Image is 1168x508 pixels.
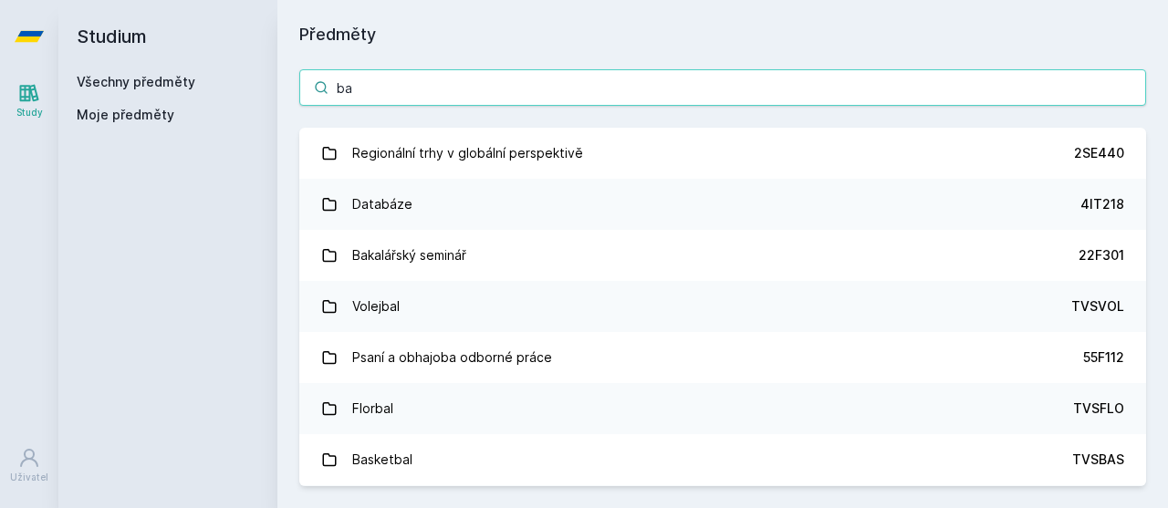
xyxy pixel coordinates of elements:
div: Study [16,106,43,119]
a: Regionální trhy v globální perspektivě 2SE440 [299,128,1146,179]
div: Volejbal [352,288,400,325]
a: Florbal TVSFLO [299,383,1146,434]
div: Databáze [352,186,412,223]
div: TVSFLO [1073,399,1124,418]
a: Uživatel [4,438,55,493]
div: Bakalářský seminář [352,237,466,274]
div: Florbal [352,390,393,427]
div: Psaní a obhajoba odborné práce [352,339,552,376]
div: Basketbal [352,441,412,478]
div: 2SE440 [1074,144,1124,162]
div: TVSVOL [1071,297,1124,316]
div: TVSBAS [1072,451,1124,469]
div: Uživatel [10,471,48,484]
a: Databáze 4IT218 [299,179,1146,230]
a: Bakalářský seminář 22F301 [299,230,1146,281]
input: Název nebo ident předmětu… [299,69,1146,106]
a: Basketbal TVSBAS [299,434,1146,485]
a: Psaní a obhajoba odborné práce 55F112 [299,332,1146,383]
div: 4IT218 [1080,195,1124,213]
div: Regionální trhy v globální perspektivě [352,135,583,171]
a: Všechny předměty [77,74,195,89]
div: 55F112 [1083,348,1124,367]
a: Study [4,73,55,129]
div: 22F301 [1079,246,1124,264]
span: Moje předměty [77,106,174,124]
h1: Předměty [299,22,1146,47]
a: Volejbal TVSVOL [299,281,1146,332]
